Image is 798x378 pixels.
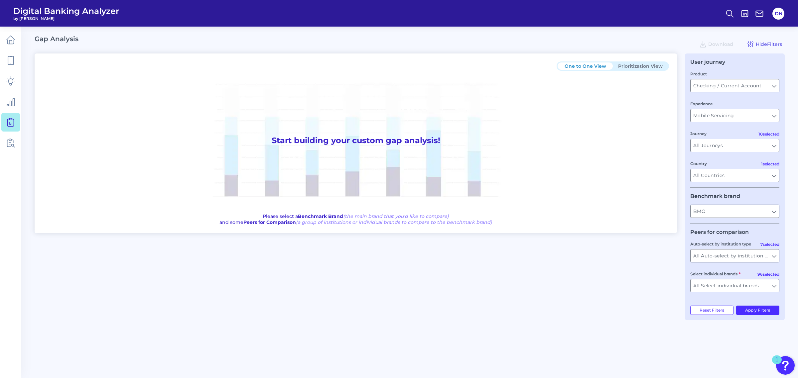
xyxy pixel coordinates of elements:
span: by [PERSON_NAME] [13,16,119,21]
button: Download [696,39,736,49]
b: Peers for Comparison [243,219,296,225]
button: DN [772,8,784,20]
h2: Gap Analysis [35,35,78,43]
span: Digital Banking Analyzer [13,6,119,16]
label: Auto-select by institution type [690,241,751,246]
button: Prioritization View [613,62,668,70]
button: Apply Filters [736,306,780,315]
button: Open Resource Center, 1 new notification [776,356,795,375]
label: Product [690,71,707,76]
button: Reset Filters [690,306,733,315]
span: (the main brand that you’d like to compare) [343,213,449,219]
div: 1 [775,360,778,368]
span: Download [708,41,733,47]
label: Experience [690,101,713,106]
label: Select individual brands [690,271,740,276]
button: HideFilters [744,39,785,49]
span: (a group of institutions or individual brands to compare to the benchmark brand) [296,219,492,225]
label: Country [690,161,707,166]
p: Please select a and some [219,213,492,225]
legend: Benchmark brand [690,193,740,199]
label: Journey [690,131,707,136]
button: One to One View [558,62,613,70]
span: Hide Filters [756,41,782,47]
h1: Start building your custom gap analysis! [43,71,669,211]
div: User journey [690,59,725,65]
legend: Peers for comparison [690,229,749,235]
b: Benchmark Brand [298,213,343,219]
